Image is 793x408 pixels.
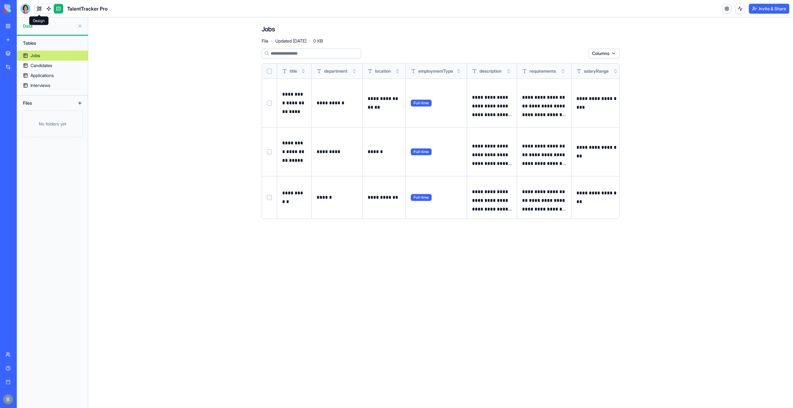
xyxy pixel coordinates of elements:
span: location [375,68,391,74]
button: Select row [267,149,272,154]
span: department [324,68,347,74]
button: Toggle sort [560,68,566,74]
a: Candidates [17,61,88,70]
button: Columns [589,48,620,58]
button: Select row [267,101,272,106]
span: Data [23,23,75,29]
span: 0 KB [313,38,323,44]
h4: Jobs [262,25,275,34]
div: Files [20,98,70,108]
div: No folders yet [22,111,83,137]
a: Interviews [17,80,88,90]
button: Toggle sort [394,68,401,74]
div: Interviews [30,82,50,88]
span: · [309,36,311,46]
span: Full-time [411,148,432,155]
span: description [479,68,502,74]
a: Jobs [17,51,88,61]
button: Toggle sort [456,68,462,74]
span: Updated [DATE] [275,38,306,44]
span: Full-time [411,100,432,107]
span: Full-time [411,194,432,201]
span: title [290,68,297,74]
a: No folders yet [17,111,88,137]
button: Toggle sort [612,68,619,74]
span: employmentType [418,68,453,74]
button: Select row [267,195,272,200]
div: Candidates [30,62,52,69]
span: TalentTracker Pro [67,5,108,12]
span: File [262,38,268,44]
img: logo [4,4,43,13]
span: salaryRange [584,68,609,74]
button: Toggle sort [351,68,357,74]
div: Jobs [30,52,40,59]
span: · [271,36,273,46]
button: Toggle sort [506,68,512,74]
div: Applications [30,72,54,79]
button: Select all [267,69,272,74]
div: Tables [20,38,85,48]
span: requirements [529,68,556,74]
div: Design [29,16,48,25]
a: Applications [17,70,88,80]
button: Toggle sort [300,68,306,74]
img: ACg8ocIug40qN1SCXJiinWdltW7QsPxROn8ZAVDlgOtPD8eQfXIZmw=s96-c [3,394,13,404]
button: Invite & Share [749,4,789,14]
